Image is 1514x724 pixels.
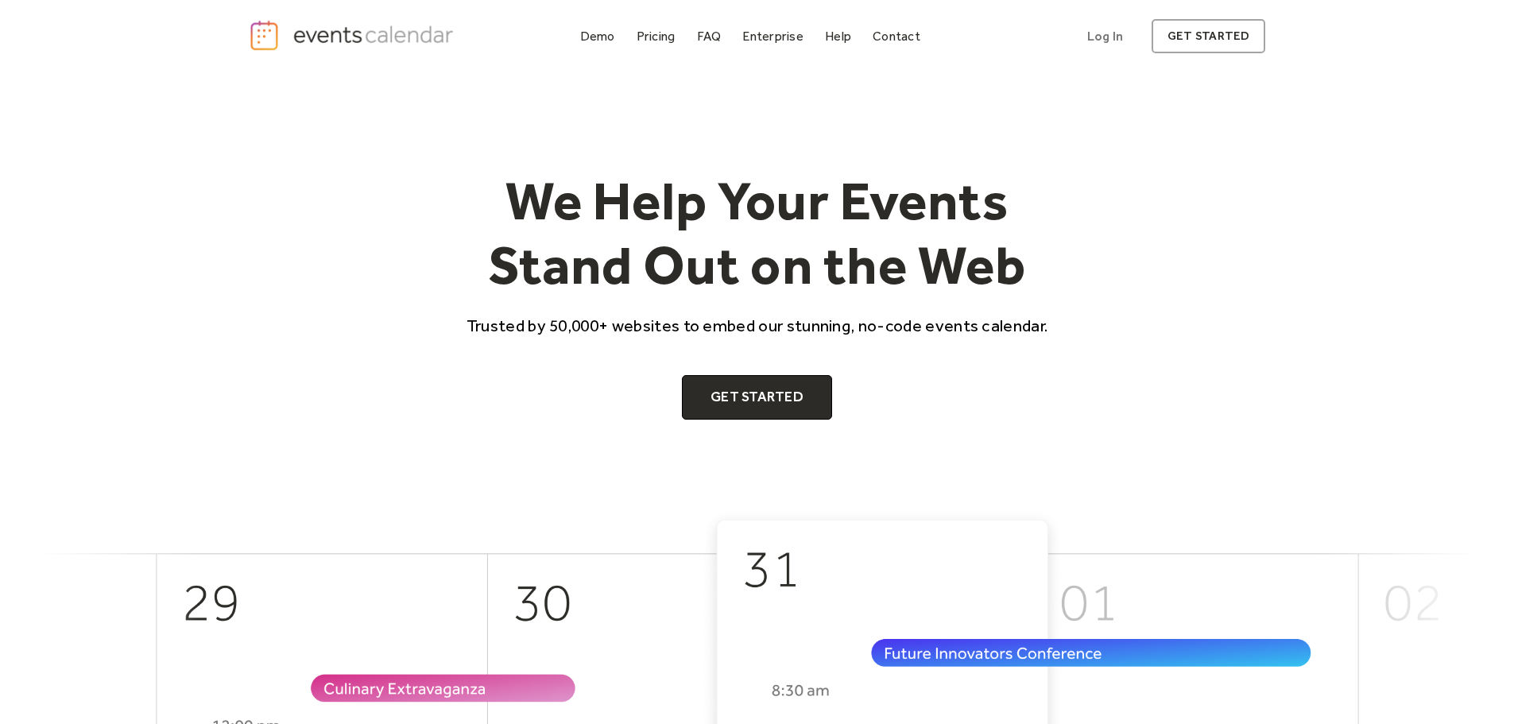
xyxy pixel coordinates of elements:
a: FAQ [691,25,728,47]
div: Pricing [637,32,676,41]
a: Enterprise [736,25,809,47]
a: Demo [574,25,621,47]
a: Help [819,25,858,47]
div: Contact [873,32,920,41]
a: Log In [1071,19,1139,53]
a: Contact [866,25,927,47]
a: home [249,19,459,52]
a: Get Started [682,375,832,420]
div: Help [825,32,851,41]
div: FAQ [697,32,722,41]
div: Enterprise [742,32,803,41]
h1: We Help Your Events Stand Out on the Web [452,168,1063,298]
a: Pricing [630,25,682,47]
p: Trusted by 50,000+ websites to embed our stunning, no-code events calendar. [452,314,1063,337]
a: get started [1152,19,1265,53]
div: Demo [580,32,615,41]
